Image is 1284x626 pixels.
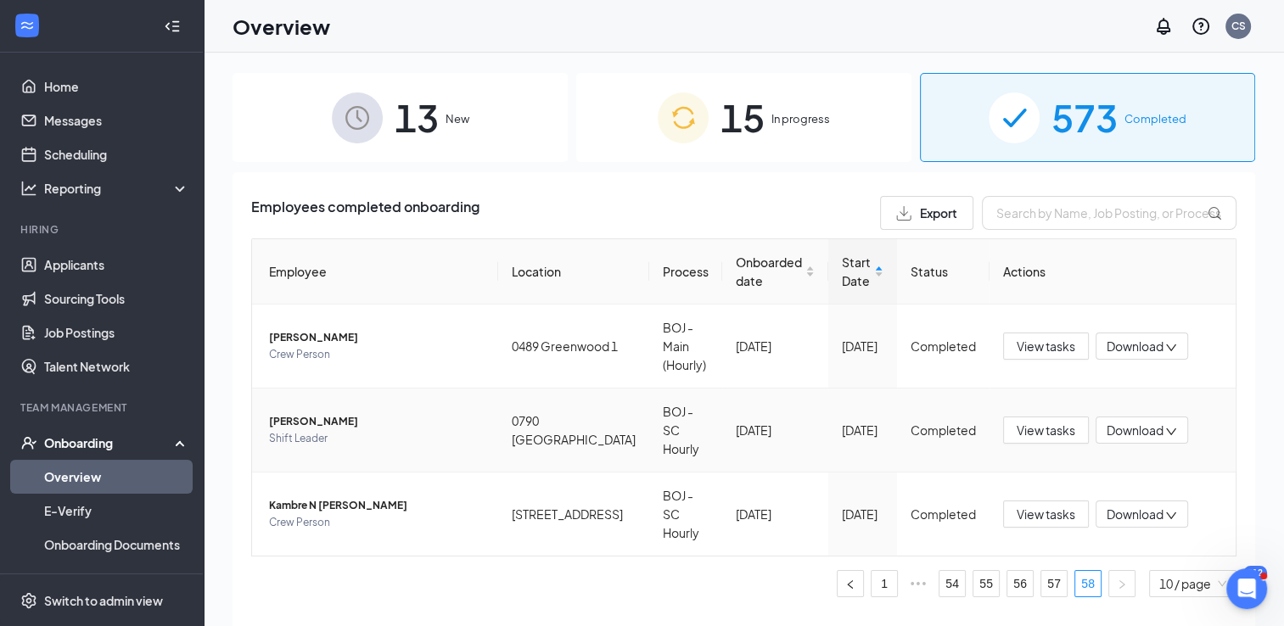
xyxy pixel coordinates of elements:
span: right [1117,579,1127,590]
div: Page Size [1149,570,1236,597]
div: [DATE] [736,421,815,439]
span: Export [920,207,957,219]
li: 57 [1040,570,1068,597]
div: [DATE] [842,505,883,523]
span: Download [1107,506,1163,523]
span: ••• [905,570,932,597]
a: Job Postings [44,316,189,349]
svg: Notifications [1153,16,1174,36]
td: 0489 Greenwood 1 [498,305,649,388]
th: Process [649,239,722,305]
span: Completed [1124,110,1186,127]
span: Start Date [842,253,871,290]
a: 1 [872,571,897,596]
td: BOJ - Main (Hourly) [649,305,722,388]
th: Status [897,239,990,305]
span: Download [1107,422,1163,439]
a: 56 [1007,571,1033,596]
span: View tasks [1017,505,1075,523]
span: 13 [395,88,439,147]
h1: Overview [233,12,330,41]
span: New [446,110,469,127]
svg: Analysis [20,180,37,197]
td: BOJ - SC Hourly [649,472,722,556]
span: Employees completed onboarding [251,196,479,230]
div: Onboarding [44,434,175,451]
a: 57 [1041,571,1067,596]
span: View tasks [1017,421,1075,439]
li: Next Page [1108,570,1135,597]
div: Completed [911,337,976,355]
span: Crew Person [269,346,485,363]
div: [DATE] [842,337,883,355]
span: 10 / page [1159,571,1226,596]
li: 58 [1074,570,1102,597]
button: left [837,570,864,597]
li: Previous 5 Pages [905,570,932,597]
td: BOJ - SC Hourly [649,388,722,472]
a: E-Verify [44,494,189,528]
div: Reporting [44,180,190,197]
a: Scheduling [44,137,189,171]
a: 55 [973,571,999,596]
span: In progress [771,110,830,127]
button: right [1108,570,1135,597]
span: Shift Leader [269,430,485,447]
a: Applicants [44,248,189,282]
th: Location [498,239,649,305]
span: 15 [720,88,765,147]
li: 55 [973,570,1000,597]
span: down [1165,510,1177,522]
a: Messages [44,103,189,137]
div: Team Management [20,400,186,415]
svg: WorkstreamLogo [19,17,36,34]
button: View tasks [1003,500,1089,528]
span: [PERSON_NAME] [269,329,485,346]
th: Onboarded date [722,239,828,305]
div: [DATE] [842,421,883,439]
th: Employee [252,239,498,305]
button: View tasks [1003,416,1089,444]
div: Completed [911,505,976,523]
a: Overview [44,460,189,494]
svg: QuestionInfo [1191,16,1211,36]
a: Talent Network [44,349,189,383]
iframe: Intercom live chat [1226,568,1267,609]
a: Home [44,70,189,103]
li: Previous Page [837,570,864,597]
button: Export [880,196,973,230]
th: Actions [990,239,1236,305]
div: Completed [911,421,976,439]
a: Onboarding Documents [44,528,189,562]
li: 56 [1006,570,1034,597]
span: left [845,579,855,590]
input: Search by Name, Job Posting, or Process [982,196,1236,230]
div: 312 [1243,566,1267,580]
span: [PERSON_NAME] [269,413,485,430]
div: [DATE] [736,337,815,355]
span: Kambre N [PERSON_NAME] [269,497,485,514]
li: 54 [939,570,966,597]
span: Crew Person [269,514,485,531]
svg: UserCheck [20,434,37,451]
div: Hiring [20,222,186,237]
svg: Settings [20,592,37,609]
span: Onboarded date [736,253,802,290]
span: down [1165,426,1177,438]
div: Switch to admin view [44,592,163,609]
div: [DATE] [736,505,815,523]
div: CS [1231,19,1246,33]
button: View tasks [1003,333,1089,360]
span: Download [1107,338,1163,355]
span: 573 [1051,88,1118,147]
a: 54 [939,571,965,596]
span: down [1165,342,1177,354]
a: Activity log [44,562,189,595]
a: 58 [1075,571,1101,596]
td: 0790 [GEOGRAPHIC_DATA] [498,388,649,472]
svg: Collapse [164,18,181,35]
td: [STREET_ADDRESS] [498,472,649,556]
li: 1 [871,570,898,597]
a: Sourcing Tools [44,282,189,316]
span: View tasks [1017,337,1075,355]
